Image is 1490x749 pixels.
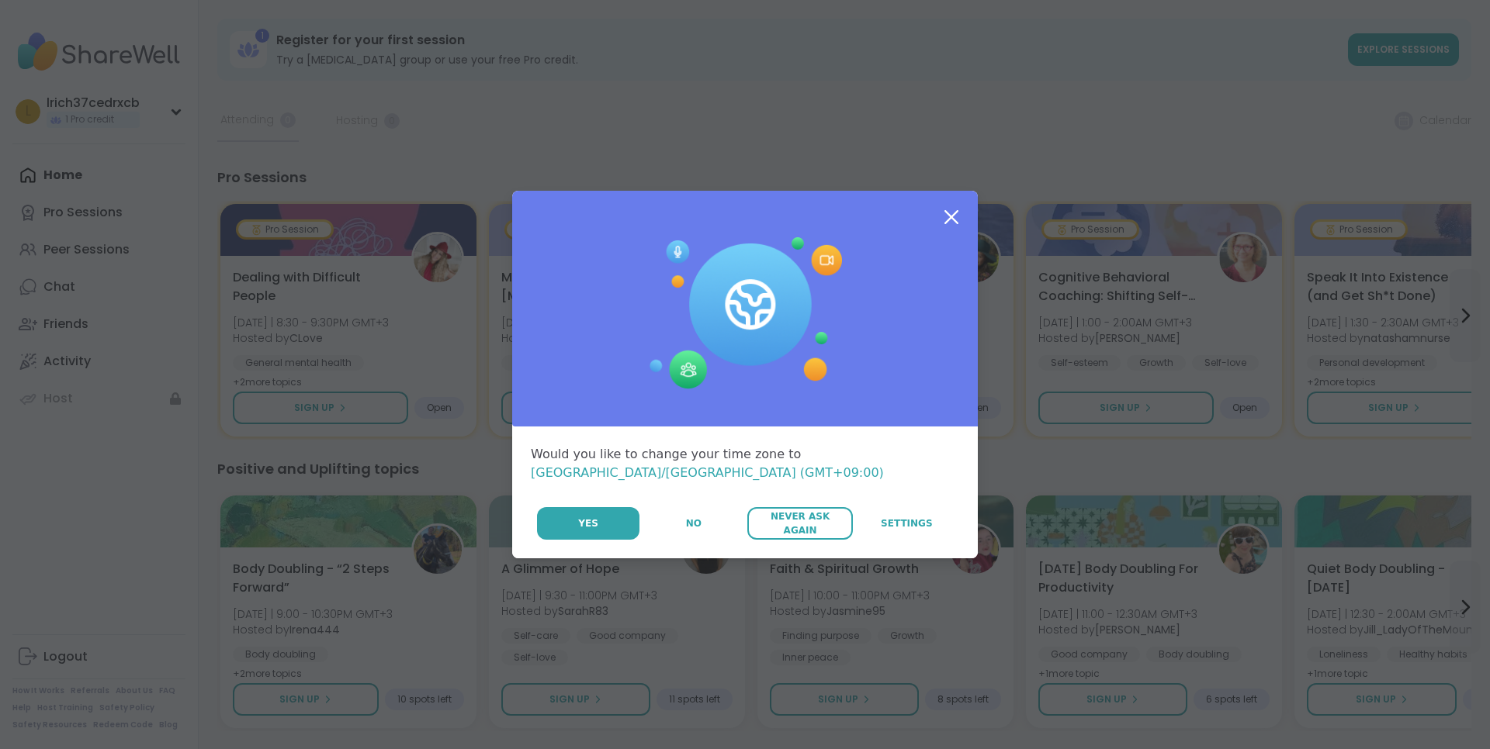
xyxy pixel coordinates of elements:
[578,516,598,530] span: Yes
[537,507,639,540] button: Yes
[531,465,884,480] span: [GEOGRAPHIC_DATA]/[GEOGRAPHIC_DATA] (GMT+09:00)
[881,516,933,530] span: Settings
[747,507,852,540] button: Never Ask Again
[854,507,959,540] a: Settings
[648,237,842,389] img: Session Experience
[686,516,702,530] span: No
[531,445,959,482] div: Would you like to change your time zone to
[755,509,844,537] span: Never Ask Again
[641,507,746,540] button: No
